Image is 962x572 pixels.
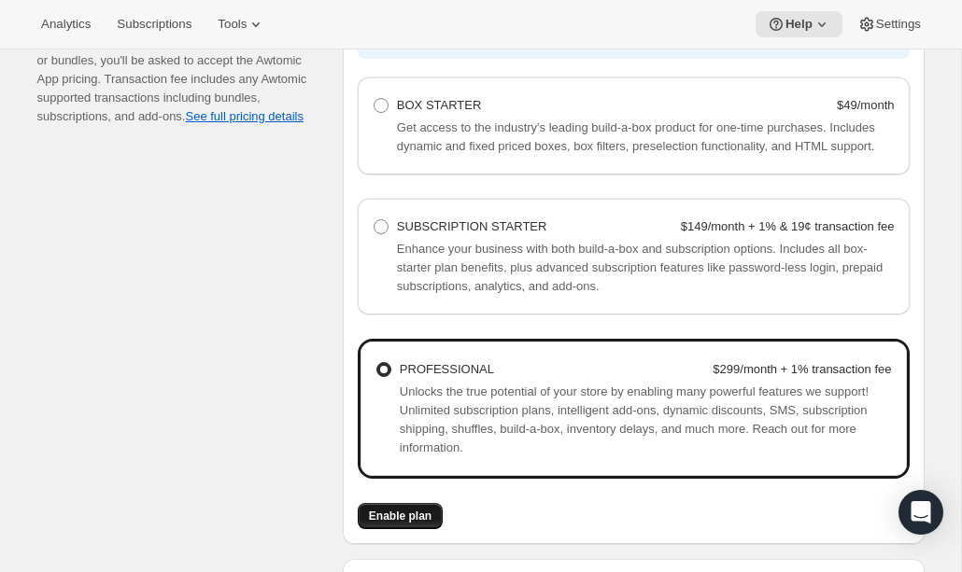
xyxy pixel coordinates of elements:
span: Enhance your business with both build-a-box and subscription options. Includes all box-starter pl... [397,242,883,293]
div: Open Intercom Messenger [898,490,943,535]
button: Analytics [30,11,102,37]
span: Enable plan [369,509,431,523]
button: Subscriptions [106,11,203,37]
span: PROFESSIONAL [400,362,494,376]
strong: $149/month + 1% & 19¢ transaction fee [681,219,895,233]
span: Settings [876,17,921,32]
span: Unlocks the true potential of your store by enabling many powerful features we support! Unlimited... [400,384,869,454]
button: Tools [206,11,276,37]
button: Enable plan [358,503,443,529]
span: Analytics [41,17,91,32]
div: Before you can go live with the subscription widget or bundles, you'll be asked to accept the Awt... [37,33,313,126]
span: Get access to the industry's leading build-a-box product for one-time purchases. Includes dynamic... [397,120,875,153]
a: See full pricing details [185,109,303,123]
span: Help [785,17,813,32]
span: SUBSCRIPTION STARTER [397,219,547,233]
span: Tools [218,17,247,32]
button: Help [756,11,842,37]
button: Settings [846,11,932,37]
span: BOX STARTER [397,98,482,112]
strong: $299/month + 1% transaction fee [713,362,891,376]
span: Subscriptions [117,17,191,32]
strong: $49/month [837,98,894,112]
